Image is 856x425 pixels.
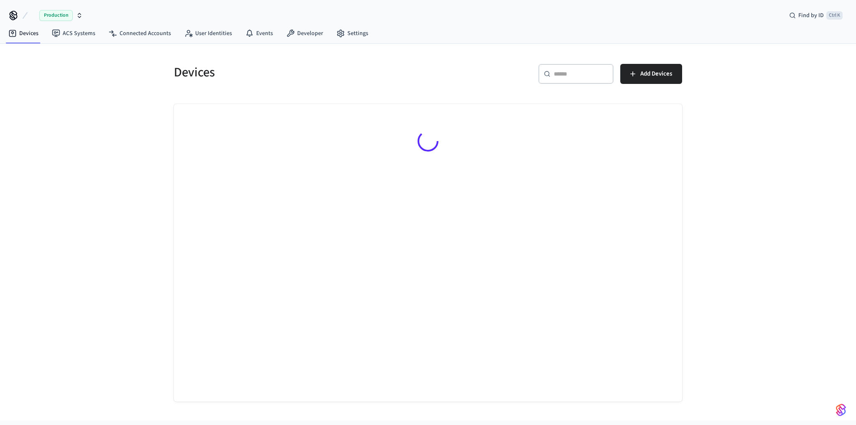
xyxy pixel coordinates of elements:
a: User Identities [178,26,239,41]
span: Add Devices [640,68,672,79]
a: Events [239,26,280,41]
a: Developer [280,26,330,41]
h5: Devices [174,64,423,81]
img: SeamLogoGradient.69752ec5.svg [836,403,846,417]
a: ACS Systems [45,26,102,41]
a: Settings [330,26,375,41]
span: Production [39,10,73,21]
span: Ctrl K [826,11,843,20]
a: Devices [2,26,45,41]
span: Find by ID [798,11,824,20]
div: Find by IDCtrl K [782,8,849,23]
a: Connected Accounts [102,26,178,41]
button: Add Devices [620,64,682,84]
